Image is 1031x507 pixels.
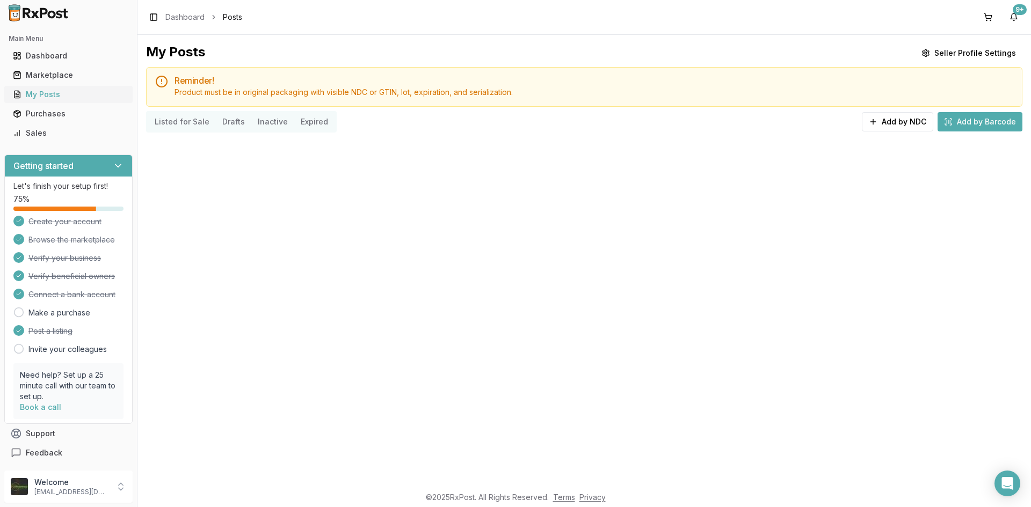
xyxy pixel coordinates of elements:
[13,194,30,204] span: 75 %
[28,216,101,227] span: Create your account
[9,46,128,65] a: Dashboard
[13,159,74,172] h3: Getting started
[28,271,115,282] span: Verify beneficial owners
[553,493,575,502] a: Terms
[28,326,72,336] span: Post a listing
[4,424,133,443] button: Support
[13,181,124,192] p: Let's finish your setup first!
[11,478,28,495] img: User avatar
[9,85,128,104] a: My Posts
[9,65,128,85] a: Marketplace
[251,113,294,130] button: Inactive
[175,76,1013,85] h5: Reminder!
[4,443,133,462] button: Feedback
[4,4,73,21] img: RxPost Logo
[4,105,133,122] button: Purchases
[28,253,101,263] span: Verify your business
[13,89,124,100] div: My Posts
[28,344,107,355] a: Invite your colleagues
[4,86,133,103] button: My Posts
[148,113,216,130] button: Listed for Sale
[26,447,62,458] span: Feedback
[28,307,90,318] a: Make a purchase
[28,234,115,245] span: Browse the marketplace
[20,402,61,412] a: Book a call
[9,123,128,143] a: Sales
[994,471,1020,496] div: Open Intercom Messenger
[34,477,109,488] p: Welcome
[28,289,115,300] span: Connect a bank account
[13,128,124,138] div: Sales
[9,104,128,123] a: Purchases
[223,12,242,23] span: Posts
[9,34,128,43] h2: Main Menu
[915,43,1022,63] button: Seller Profile Settings
[34,488,109,496] p: [EMAIL_ADDRESS][DOMAIN_NAME]
[1013,4,1027,15] div: 9+
[938,112,1022,131] button: Add by Barcode
[862,112,933,131] button: Add by NDC
[294,113,335,130] button: Expired
[20,370,117,402] p: Need help? Set up a 25 minute call with our team to set up.
[1005,9,1022,26] button: 9+
[4,67,133,84] button: Marketplace
[4,47,133,64] button: Dashboard
[146,43,205,63] div: My Posts
[13,108,124,119] div: Purchases
[13,50,124,61] div: Dashboard
[216,113,251,130] button: Drafts
[13,70,124,80] div: Marketplace
[165,12,242,23] nav: breadcrumb
[4,124,133,142] button: Sales
[579,493,606,502] a: Privacy
[175,87,1013,98] div: Product must be in original packaging with visible NDC or GTIN, lot, expiration, and serialization.
[165,12,205,23] a: Dashboard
